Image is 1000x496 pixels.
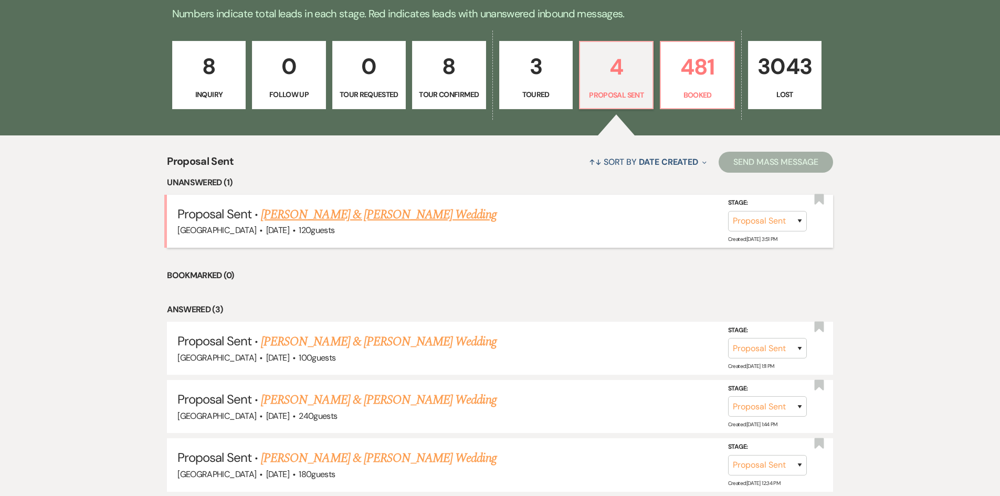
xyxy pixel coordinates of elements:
[177,410,256,421] span: [GEOGRAPHIC_DATA]
[419,49,479,84] p: 8
[172,41,246,109] a: 8Inquiry
[266,410,289,421] span: [DATE]
[667,49,727,85] p: 481
[299,410,337,421] span: 240 guests
[728,197,807,209] label: Stage:
[506,89,566,100] p: Toured
[339,89,399,100] p: Tour Requested
[259,89,319,100] p: Follow Up
[748,41,822,109] a: 3043Lost
[339,49,399,84] p: 0
[589,156,602,167] span: ↑↓
[412,41,486,109] a: 8Tour Confirmed
[122,5,878,22] p: Numbers indicate total leads in each stage. Red indicates leads with unanswered inbound messages.
[261,449,496,468] a: [PERSON_NAME] & [PERSON_NAME] Wedding
[332,41,406,109] a: 0Tour Requested
[167,176,833,189] li: Unanswered (1)
[639,156,698,167] span: Date Created
[299,225,334,236] span: 120 guests
[177,206,251,222] span: Proposal Sent
[506,49,566,84] p: 3
[585,148,711,176] button: Sort By Date Created
[586,49,646,85] p: 4
[499,41,573,109] a: 3Toured
[728,441,807,453] label: Stage:
[167,303,833,316] li: Answered (3)
[755,49,815,84] p: 3043
[299,469,335,480] span: 180 guests
[419,89,479,100] p: Tour Confirmed
[579,41,654,109] a: 4Proposal Sent
[266,352,289,363] span: [DATE]
[667,89,727,101] p: Booked
[728,421,777,428] span: Created: [DATE] 1:44 PM
[660,41,734,109] a: 481Booked
[261,205,496,224] a: [PERSON_NAME] & [PERSON_NAME] Wedding
[177,469,256,480] span: [GEOGRAPHIC_DATA]
[261,332,496,351] a: [PERSON_NAME] & [PERSON_NAME] Wedding
[167,269,833,282] li: Bookmarked (0)
[177,449,251,466] span: Proposal Sent
[177,391,251,407] span: Proposal Sent
[728,236,777,242] span: Created: [DATE] 3:51 PM
[179,89,239,100] p: Inquiry
[177,352,256,363] span: [GEOGRAPHIC_DATA]
[177,225,256,236] span: [GEOGRAPHIC_DATA]
[299,352,335,363] span: 100 guests
[266,225,289,236] span: [DATE]
[167,153,234,176] span: Proposal Sent
[728,383,807,395] label: Stage:
[259,49,319,84] p: 0
[261,391,496,409] a: [PERSON_NAME] & [PERSON_NAME] Wedding
[266,469,289,480] span: [DATE]
[719,152,833,173] button: Send Mass Message
[728,325,807,336] label: Stage:
[728,480,780,487] span: Created: [DATE] 12:34 PM
[728,363,774,370] span: Created: [DATE] 1:11 PM
[252,41,325,109] a: 0Follow Up
[586,89,646,101] p: Proposal Sent
[177,333,251,349] span: Proposal Sent
[179,49,239,84] p: 8
[755,89,815,100] p: Lost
